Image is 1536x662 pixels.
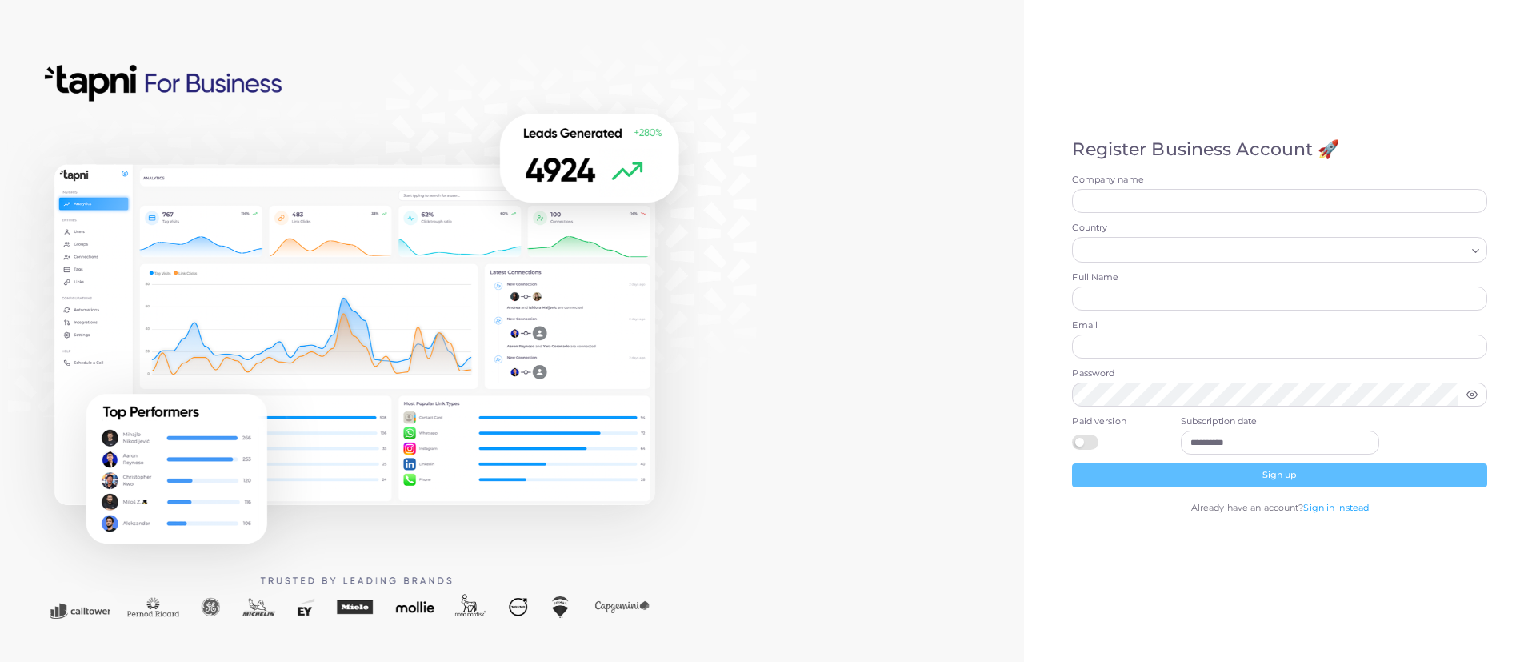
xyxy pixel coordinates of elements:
[1072,367,1487,380] label: Password
[1079,241,1466,259] input: Search for option
[1072,463,1487,487] button: Sign up
[1072,174,1487,187] label: Company name
[1072,271,1487,284] label: Full Name
[1072,415,1162,428] label: Paid version
[1181,415,1379,428] label: Subscription date
[1303,502,1369,513] a: Sign in instead
[1072,319,1487,332] label: Email
[1072,139,1487,160] h4: Register Business Account 🚀
[1072,237,1487,263] div: Search for option
[1072,222,1487,235] label: Country
[1191,502,1304,513] span: Already have an account?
